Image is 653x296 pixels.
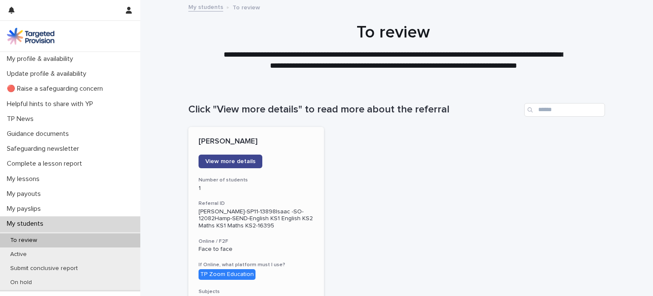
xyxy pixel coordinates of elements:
h3: Number of students [199,177,314,184]
p: My payouts [3,190,48,198]
input: Search [524,103,605,117]
p: [PERSON_NAME]-SP11-13898Isaac -SO-12082Hamp-SEND-English KS1 English KS2 Maths KS1 Maths KS2-16395 [199,208,314,230]
p: [PERSON_NAME] [199,137,314,147]
p: 1 [199,185,314,192]
p: To review [3,237,44,244]
p: Update profile & availability [3,70,93,78]
p: My lessons [3,175,46,183]
p: 🔴 Raise a safeguarding concern [3,85,110,93]
p: Face to face [199,246,314,253]
p: Safeguarding newsletter [3,145,86,153]
h1: Click "View more details" to read more about the referral [188,103,521,116]
p: Active [3,251,34,258]
a: View more details [199,155,262,168]
p: Helpful hints to share with YP [3,100,100,108]
p: To review [233,2,260,11]
p: My students [3,220,50,228]
p: Submit conclusive report [3,265,85,272]
p: On hold [3,279,39,286]
p: Complete a lesson report [3,160,89,168]
h3: Online / F2F [199,238,314,245]
p: My payslips [3,205,48,213]
h1: To review [185,22,602,43]
h3: Referral ID [199,200,314,207]
img: M5nRWzHhSzIhMunXDL62 [7,28,54,45]
p: My profile & availability [3,55,80,63]
p: TP News [3,115,40,123]
div: TP Zoom Education [199,269,256,280]
p: Guidance documents [3,130,76,138]
span: View more details [205,158,256,164]
h3: Subjects [199,288,314,295]
h3: If Online, what platform must I use? [199,262,314,268]
a: My students [188,2,223,11]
